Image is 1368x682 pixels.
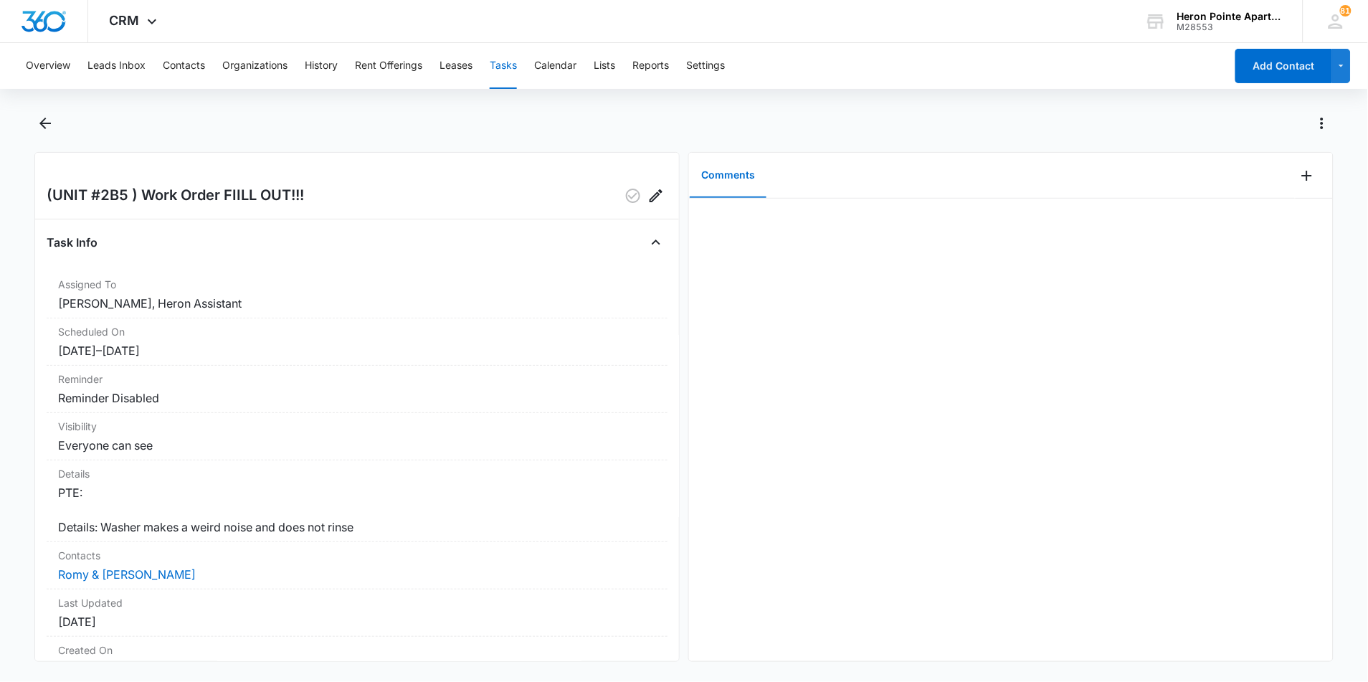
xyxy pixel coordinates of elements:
div: Assigned To[PERSON_NAME], Heron Assistant [47,271,668,318]
button: Back [34,112,57,135]
dt: Scheduled On [58,324,656,339]
button: Comments [690,153,766,198]
button: Contacts [163,43,205,89]
span: CRM [110,13,140,28]
div: account name [1177,11,1282,22]
div: notifications count [1340,5,1352,16]
dt: Last Updated [58,595,656,610]
div: Last Updated[DATE] [47,589,668,637]
h4: Task Info [47,234,98,251]
dd: PTE: Details: Washer makes a weird noise and does not rinse [58,484,656,536]
button: Leads Inbox [87,43,146,89]
div: ReminderReminder Disabled [47,366,668,413]
button: Calendar [534,43,576,89]
button: Tasks [490,43,517,89]
dd: [DATE] [58,613,656,630]
span: 81 [1340,5,1352,16]
div: DetailsPTE: Details: Washer makes a weird noise and does not rinse [47,460,668,542]
dt: Contacts [58,548,656,563]
div: VisibilityEveryone can see [47,413,668,460]
dd: [DATE] – [DATE] [58,342,656,359]
button: Edit [645,184,668,207]
div: account id [1177,22,1282,32]
div: Scheduled On[DATE]–[DATE] [47,318,668,366]
dt: Reminder [58,371,656,387]
button: Add Contact [1235,49,1332,83]
button: Add Comment [1296,164,1319,187]
button: Lists [594,43,615,89]
button: History [305,43,338,89]
button: Close [645,231,668,254]
dt: Visibility [58,419,656,434]
h2: (UNIT #2B5 ) Work Order FIILL OUT!!! [47,184,304,207]
button: Organizations [222,43,288,89]
dt: Created On [58,643,656,658]
dd: [PERSON_NAME], Heron Assistant [58,295,656,312]
button: Leases [440,43,472,89]
button: Rent Offerings [355,43,422,89]
dt: Details [58,466,656,481]
button: Overview [26,43,70,89]
dd: [DATE] [58,660,656,678]
button: Settings [686,43,725,89]
button: Reports [632,43,669,89]
dd: Everyone can see [58,437,656,454]
dd: Reminder Disabled [58,389,656,407]
a: Romy & [PERSON_NAME] [58,567,196,582]
dt: Assigned To [58,277,656,292]
div: ContactsRomy & [PERSON_NAME] [47,542,668,589]
button: Actions [1311,112,1334,135]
